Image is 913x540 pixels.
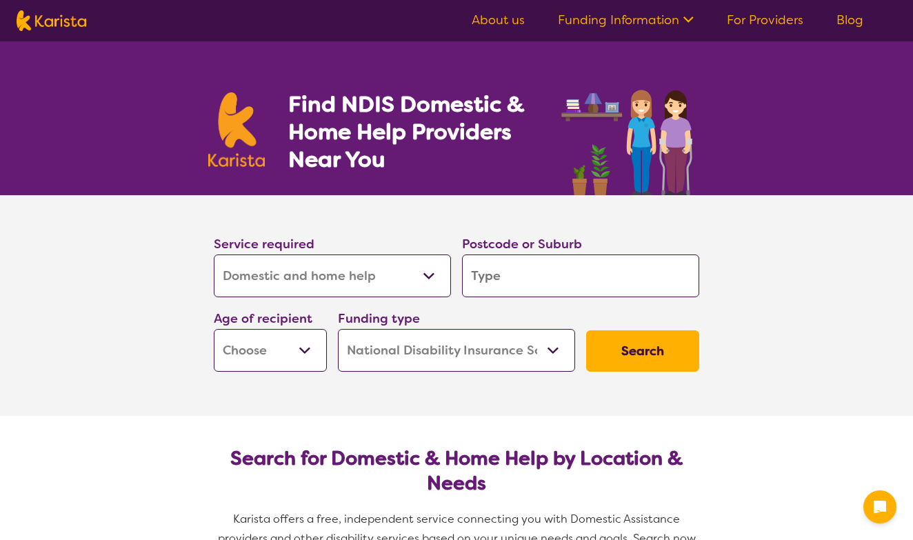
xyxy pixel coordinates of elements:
[17,10,86,31] img: Karista logo
[214,310,312,327] label: Age of recipient
[727,12,803,28] a: For Providers
[586,330,699,372] button: Search
[558,12,694,28] a: Funding Information
[462,236,582,252] label: Postcode or Suburb
[836,12,863,28] a: Blog
[214,236,314,252] label: Service required
[462,254,699,297] input: Type
[225,446,688,496] h2: Search for Domestic & Home Help by Location & Needs
[557,74,705,195] img: domestic-help
[338,310,420,327] label: Funding type
[472,12,525,28] a: About us
[208,92,265,167] img: Karista logo
[288,90,543,173] h1: Find NDIS Domestic & Home Help Providers Near You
